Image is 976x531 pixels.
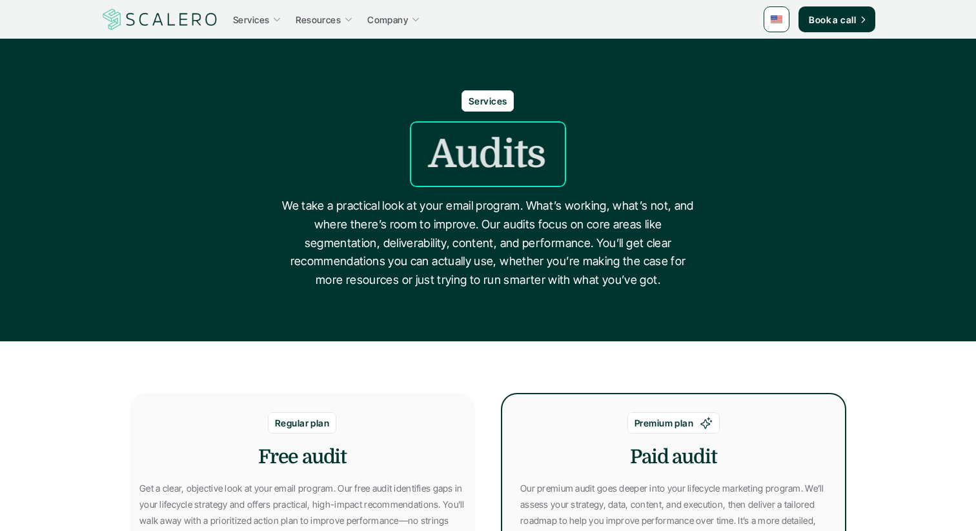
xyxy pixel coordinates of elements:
[275,416,329,430] p: Regular plan
[798,6,875,32] a: Book a call
[635,416,693,430] p: Premium plan
[469,94,507,108] p: Services
[545,443,803,470] h4: Paid audit
[174,443,432,470] h4: Free audit
[429,131,545,177] h1: Audits
[367,13,408,26] p: Company
[809,13,856,26] p: Book a call
[278,197,698,290] p: We take a practical look at your email program. What’s working, what’s not, and where there’s roo...
[101,8,219,31] a: Scalero company logo
[233,13,269,26] p: Services
[296,13,341,26] p: Resources
[101,7,219,32] img: Scalero company logo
